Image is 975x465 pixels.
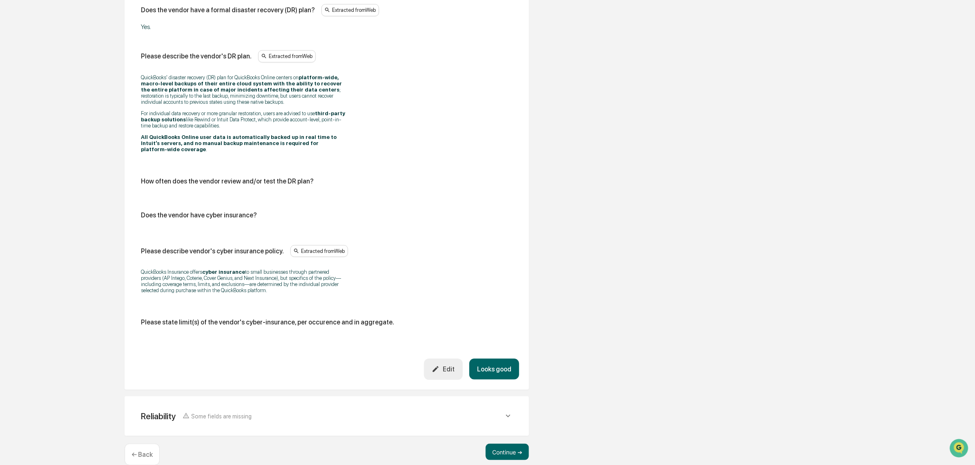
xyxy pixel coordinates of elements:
[949,438,971,460] iframe: Open customer support
[141,74,345,105] p: QuickBooks' disaster recovery (DR) plan for QuickBooks Online centers on ; restoration is typical...
[134,406,519,426] div: ReliabilitySome fields are missing
[141,211,257,219] div: Does the vendor have cyber insurance?
[56,100,105,114] a: 🗄️Attestations
[258,50,316,63] div: Extracted from Web
[8,119,15,126] div: 🔎
[139,65,149,75] button: Start new chat
[321,4,379,16] div: Extracted from Web
[58,138,99,145] a: Powered byPylon
[141,52,252,60] div: Please describe the vendor's DR plan.
[141,411,176,421] div: Reliability
[141,74,342,93] strong: platform-wide, macro-level backups of their entire cloud system with the ability to recover the e...
[141,134,345,152] p: .
[486,444,529,460] button: Continue ➔
[8,63,23,77] img: 1746055101610-c473b297-6a78-478c-a979-82029cc54cd1
[192,413,252,420] span: Some fields are missing
[28,71,103,77] div: We're available if you need us!
[5,115,55,130] a: 🔎Data Lookup
[432,365,455,373] div: Edit
[141,23,345,31] div: Yes.
[141,134,337,152] strong: All QuickBooks Online user data is automatically backed up in real time to Intuit’s servers, and ...
[59,104,66,110] div: 🗄️
[8,17,149,30] p: How can we help?
[16,118,51,127] span: Data Lookup
[141,110,345,123] strong: third-party backup solutions
[141,177,314,185] div: How often does the vendor review and/or test the DR plan?
[202,269,245,275] strong: cyber insurance
[132,451,153,458] p: ← Back
[141,110,345,129] p: For individual data recovery or more granular restoration, users are advised to use like Rewind o...
[28,63,134,71] div: Start new chat
[141,247,284,255] div: Please describe vendor's cyber insurance policy.
[424,359,463,380] button: Edit
[141,6,315,14] div: Does the vendor have a formal disaster recovery (DR) plan?
[141,318,394,326] div: Please state limit(s) of the vendor's cyber-insurance, per occurence and in aggregate.
[16,103,53,111] span: Preclearance
[67,103,101,111] span: Attestations
[141,269,345,293] p: QuickBooks Insurance offers to small businesses through partnered providers (AP Intego, Coterie, ...
[469,359,519,380] button: Looks good
[290,245,348,257] div: Extracted from Web
[81,139,99,145] span: Pylon
[8,104,15,110] div: 🖐️
[5,100,56,114] a: 🖐️Preclearance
